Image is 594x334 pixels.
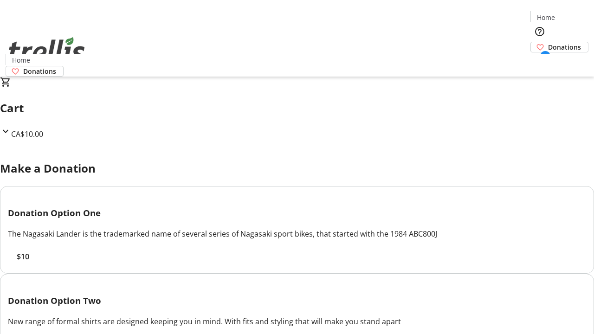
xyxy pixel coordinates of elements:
[8,316,586,327] div: New range of formal shirts are designed keeping you in mind. With fits and styling that will make...
[12,55,30,65] span: Home
[11,129,43,139] span: CA$10.00
[23,66,56,76] span: Donations
[6,55,36,65] a: Home
[8,251,38,262] button: $10
[8,206,586,219] h3: Donation Option One
[530,42,588,52] a: Donations
[6,66,64,77] a: Donations
[8,294,586,307] h3: Donation Option Two
[531,13,561,22] a: Home
[537,13,555,22] span: Home
[530,22,549,41] button: Help
[17,251,29,262] span: $10
[530,52,549,71] button: Cart
[548,42,581,52] span: Donations
[8,228,586,239] div: The Nagasaki Lander is the trademarked name of several series of Nagasaki sport bikes, that start...
[6,27,88,73] img: Orient E2E Organization HrWo1i01yf's Logo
